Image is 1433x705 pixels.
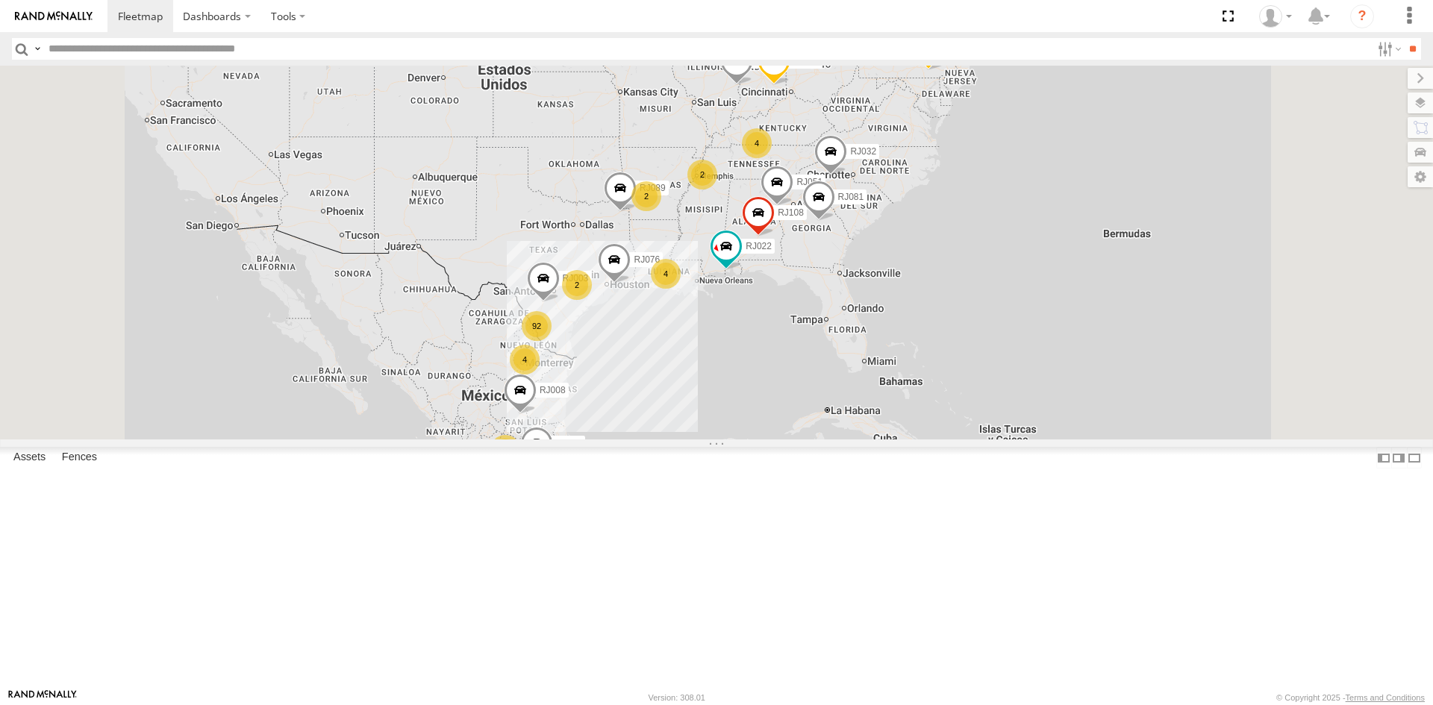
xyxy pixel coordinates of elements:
div: 2 [562,270,592,300]
div: Sebastian Velez [1254,5,1297,28]
label: Hide Summary Table [1407,447,1422,469]
label: Map Settings [1408,166,1433,187]
label: Fences [54,448,104,469]
label: Dock Summary Table to the Right [1391,447,1406,469]
i: ? [1350,4,1374,28]
a: Visit our Website [8,690,77,705]
span: RJ089 [640,182,666,192]
label: Search Filter Options [1372,38,1404,60]
span: RJ081 [838,191,864,201]
div: © Copyright 2025 - [1276,693,1425,702]
div: 2 [631,181,661,211]
span: RJ076 [634,254,660,264]
span: RJ008 [540,385,566,395]
label: Search Query [31,38,43,60]
span: RJ085 [556,438,582,448]
div: 2 [687,160,717,189]
img: rand-logo.svg [15,11,93,22]
span: RJ108 [778,207,804,218]
a: Terms and Conditions [1346,693,1425,702]
label: Dock Summary Table to the Left [1376,447,1391,469]
label: Assets [6,448,53,469]
span: RJ051 [796,177,822,187]
span: RJ071 [793,56,819,66]
span: RJ022 [746,240,772,251]
div: Version: 308.01 [649,693,705,702]
div: 4 [651,259,681,289]
span: RJ032 [850,145,876,156]
div: 2 [490,435,520,465]
div: 92 [522,311,552,341]
div: 4 [510,345,540,375]
div: 4 [742,128,772,158]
